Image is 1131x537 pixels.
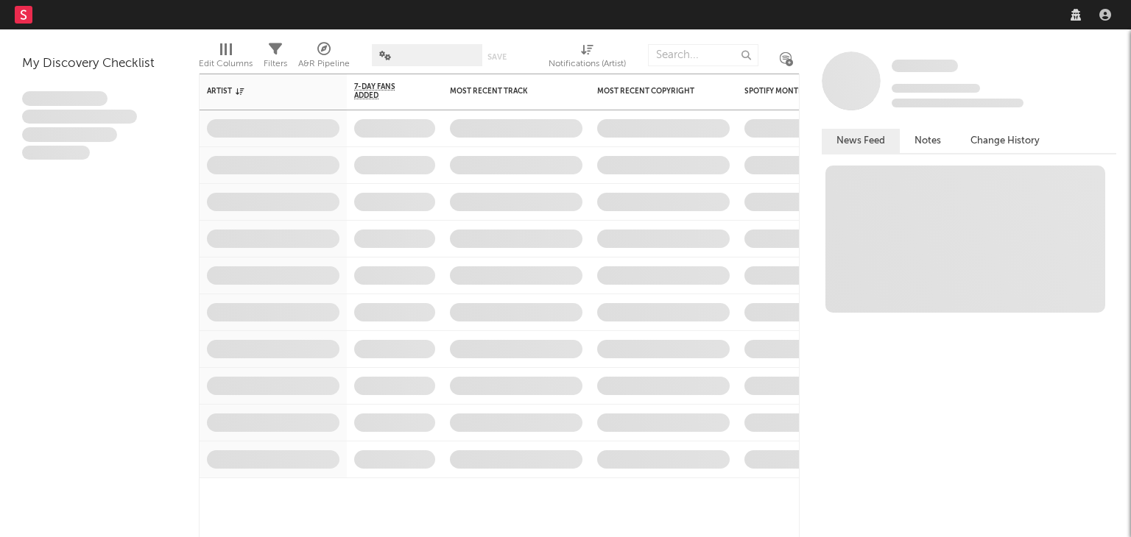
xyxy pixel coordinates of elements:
[822,129,900,153] button: News Feed
[892,59,958,74] a: Some Artist
[487,53,507,61] button: Save
[744,87,855,96] div: Spotify Monthly Listeners
[549,37,626,79] div: Notifications (Artist)
[22,110,137,124] span: Integer aliquet in purus et
[597,87,708,96] div: Most Recent Copyright
[892,84,980,93] span: Tracking Since: [DATE]
[22,55,177,73] div: My Discovery Checklist
[549,55,626,73] div: Notifications (Artist)
[956,129,1054,153] button: Change History
[450,87,560,96] div: Most Recent Track
[298,37,350,79] div: A&R Pipeline
[264,37,287,79] div: Filters
[264,55,287,73] div: Filters
[22,91,108,106] span: Lorem ipsum dolor
[22,127,117,142] span: Praesent ac interdum
[298,55,350,73] div: A&R Pipeline
[892,60,958,72] span: Some Artist
[199,37,253,79] div: Edit Columns
[354,82,413,100] span: 7-Day Fans Added
[900,129,956,153] button: Notes
[199,55,253,73] div: Edit Columns
[648,44,758,66] input: Search...
[892,99,1023,107] span: 0 fans last week
[22,146,90,160] span: Aliquam viverra
[207,87,317,96] div: Artist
